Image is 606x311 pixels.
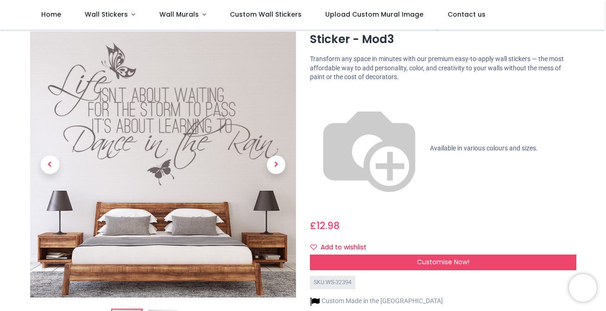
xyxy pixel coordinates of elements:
i: Add to wishlist [310,244,317,250]
h1: Dance In The Rain Inspirational Quote Wall Sticker - Mod3 [310,15,576,47]
span: Contact us [448,10,486,19]
button: Add to wishlistAdd to wishlist [310,240,374,255]
span: Available in various colours and sizes. [430,144,538,151]
span: 12.98 [316,219,340,232]
span: Custom Wall Stickers [230,10,302,19]
span: Home [41,10,61,19]
span: £ [310,219,340,232]
p: Transform any space in minutes with our premium easy-to-apply wall stickers — the most affordable... [310,55,576,82]
span: Wall Stickers [85,10,128,19]
span: Previous [41,155,59,174]
span: Wall Murals [159,10,199,19]
a: Previous [30,72,70,258]
span: Next [267,155,285,174]
iframe: Brevo live chat [569,274,597,302]
a: Next [256,72,296,258]
img: Dance In The Rain Inspirational Quote Wall Sticker - Mod3 [30,32,297,298]
img: color-wheel.png [310,89,429,208]
li: Custom Made in the [GEOGRAPHIC_DATA] [310,297,443,306]
span: Customise Now! [417,257,469,267]
div: SKU: WS-32394 [310,276,355,289]
span: Upload Custom Mural Image [325,10,423,19]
